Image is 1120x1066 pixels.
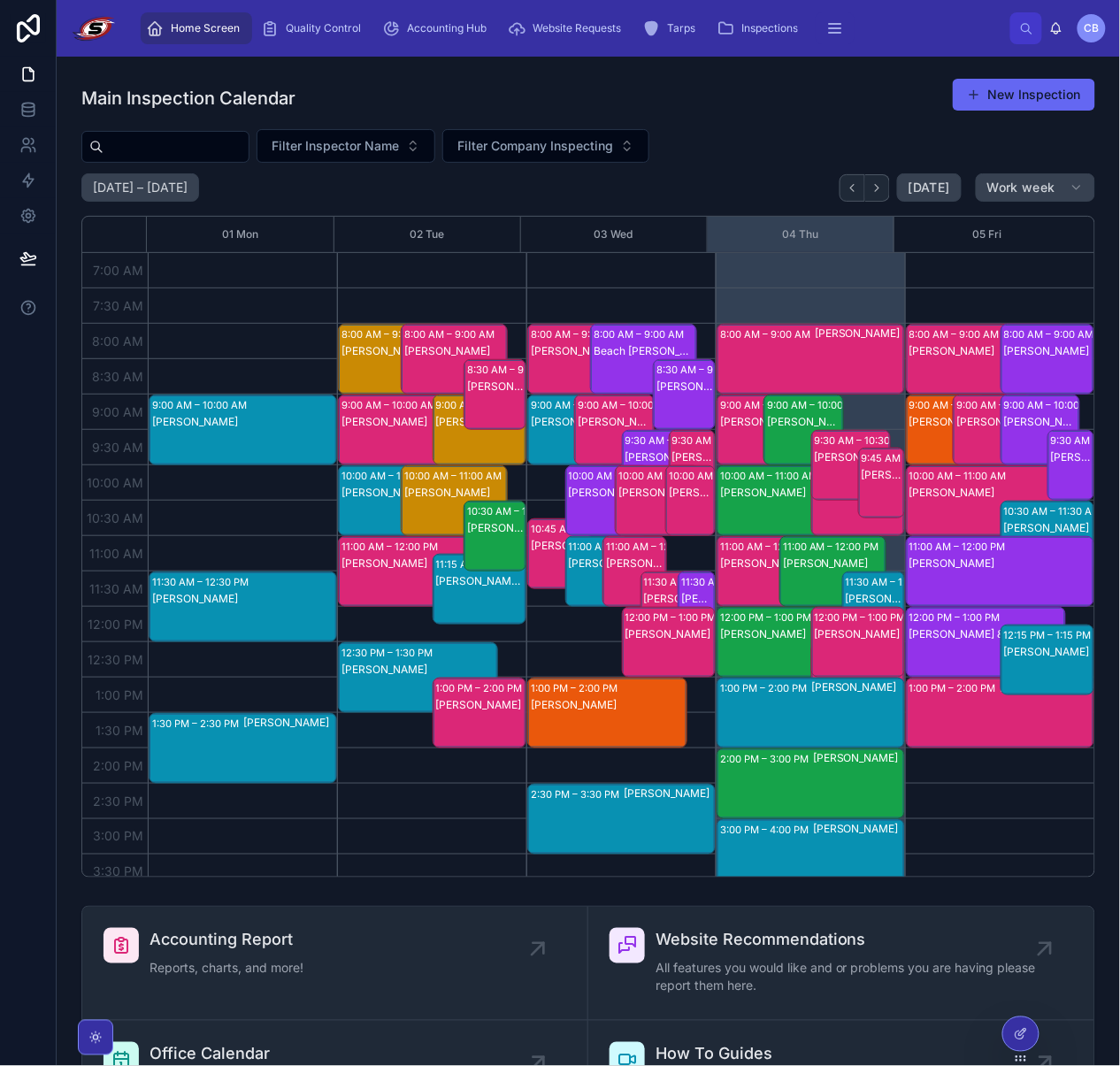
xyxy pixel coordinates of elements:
[528,679,687,748] div: 1:00 PM – 2:00 PM[PERSON_NAME]
[783,556,885,571] div: [PERSON_NAME]
[907,395,986,464] div: 9:00 AM – 10:00 AM[PERSON_NAME] Mera [PERSON_NAME]
[83,652,148,667] span: 12:30 PM
[909,180,950,196] span: [DATE]
[467,361,562,379] div: 8:30 AM – 9:30 AM
[402,466,507,535] div: 10:00 AM – 11:00 AM[PERSON_NAME]
[272,137,399,155] span: Filter Inspector Name
[339,537,497,606] div: 11:00 AM – 12:00 PM[PERSON_NAME]
[1001,395,1080,464] div: 9:00 AM – 10:00 AM[PERSON_NAME]
[1001,325,1094,394] div: 8:00 AM – 9:00 AM[PERSON_NAME]
[433,395,526,464] div: 9:00 AM – 10:00 AM[PERSON_NAME]
[720,467,822,485] div: 10:00 AM – 11:00 AM
[681,573,782,591] div: 11:30 AM – 12:30 PM
[341,644,437,662] div: 12:30 PM – 1:30 PM
[720,396,819,414] div: 9:00 AM – 10:00 AM
[909,415,985,429] div: [PERSON_NAME] Mera [PERSON_NAME]
[606,556,664,571] div: [PERSON_NAME]
[681,592,714,606] div: [PERSON_NAME]
[909,486,1064,500] div: [PERSON_NAME]
[222,217,258,252] div: 01 Mon
[594,344,695,358] div: Beach [PERSON_NAME]
[341,663,496,677] div: [PERSON_NAME]
[464,502,525,571] div: 10:30 AM – 11:30 AM[PERSON_NAME]
[464,360,525,429] div: 8:30 AM – 9:30 AM[PERSON_NAME]
[811,680,903,694] div: [PERSON_NAME]
[594,326,688,343] div: 8:00 AM – 9:00 AM
[1004,415,1079,429] div: [PERSON_NAME]
[720,750,813,768] div: 2:00 PM – 3:00 PM
[1085,21,1100,35] span: CB
[467,521,525,535] div: [PERSON_NAME]
[150,960,303,978] span: Reports, charts, and more!
[569,486,649,500] div: [PERSON_NAME]
[815,627,904,641] div: [PERSON_NAME]
[578,396,677,414] div: 9:00 AM – 10:00 AM
[286,21,361,35] span: Quality Control
[528,325,633,394] div: 8:00 AM – 9:00 AM[PERSON_NAME]
[341,556,496,571] div: [PERSON_NAME]
[812,466,905,535] div: 10:00 AM – 11:00 AM[PERSON_NAME]
[150,714,336,783] div: 1:30 PM – 2:30 PM[PERSON_NAME]
[578,415,653,429] div: [PERSON_NAME]
[813,751,903,765] div: [PERSON_NAME]
[407,21,487,35] span: Accounting Hub
[679,572,715,641] div: 11:30 AM – 12:30 PM[PERSON_NAME]
[93,179,188,196] h2: [DATE] – [DATE]
[616,466,700,535] div: 10:00 AM – 11:00 AM[PERSON_NAME]
[457,137,613,155] span: Filter Company Inspecting
[909,396,1009,414] div: 9:00 AM – 10:00 AM
[531,344,633,358] div: [PERSON_NAME]
[436,556,533,573] div: 11:15 AM – 12:15 PM
[669,486,714,500] div: [PERSON_NAME]
[531,520,633,538] div: 10:45 AM – 11:45 AM
[741,21,798,35] span: Inspections
[404,467,506,485] div: 10:00 AM – 11:00 AM
[575,395,654,464] div: 9:00 AM – 10:00 AM[PERSON_NAME]
[531,786,624,803] div: 2:30 PM – 3:30 PM
[1004,521,1093,535] div: [PERSON_NAME]
[531,396,630,414] div: 9:00 AM – 10:00 AM
[717,679,904,748] div: 1:00 PM – 2:00 PM[PERSON_NAME]
[956,415,1032,429] div: [PERSON_NAME]
[528,519,590,588] div: 10:45 AM – 11:45 AM[PERSON_NAME]
[953,79,1095,111] a: New Inspection
[341,486,443,500] div: [PERSON_NAME]
[404,344,506,358] div: [PERSON_NAME]
[1001,502,1094,571] div: 10:30 AM – 11:30 AM[PERSON_NAME]
[531,326,625,343] div: 8:00 AM – 9:00 AM
[717,325,904,394] div: 8:00 AM – 9:00 AM[PERSON_NAME]
[720,326,815,343] div: 8:00 AM – 9:00 AM
[717,395,796,464] div: 9:00 AM – 10:00 AM[PERSON_NAME]
[767,396,866,414] div: 9:00 AM – 10:00 AM
[1004,326,1099,343] div: 8:00 AM – 9:00 AM
[433,679,526,748] div: 1:00 PM – 2:00 PM[PERSON_NAME]
[433,555,526,624] div: 11:15 AM – 12:15 PM[PERSON_NAME] and [PERSON_NAME]
[88,829,148,844] span: 3:00 PM
[717,820,904,889] div: 3:00 PM – 4:00 PM[PERSON_NAME]
[843,572,904,641] div: 11:30 AM – 12:30 PM[PERSON_NAME]
[404,486,506,500] div: [PERSON_NAME]
[641,572,703,641] div: 11:30 AM – 12:30 PM[PERSON_NAME]
[907,679,1093,748] div: 1:00 PM – 2:00 PM[PERSON_NAME]
[720,415,795,429] div: [PERSON_NAME]
[591,325,696,394] div: 8:00 AM – 9:00 AMBeach [PERSON_NAME]
[595,217,633,252] button: 03 Wed
[569,538,670,556] div: 11:00 AM – 12:00 PM
[339,325,444,394] div: 8:00 AM – 9:00 AM[PERSON_NAME]
[987,180,1055,196] span: Work week
[1004,502,1106,520] div: 10:30 AM – 11:30 AM
[88,440,148,455] span: 9:30 AM
[862,468,903,482] div: [PERSON_NAME]
[909,467,1011,485] div: 10:00 AM – 11:00 AM
[528,785,715,854] div: 2:30 PM – 3:30 PM[PERSON_NAME]
[720,486,875,500] div: [PERSON_NAME]
[88,369,148,384] span: 8:30 AM
[81,86,295,111] h1: Main Inspection Calendar
[257,129,435,163] button: Select Button
[569,467,671,485] div: 10:00 AM – 11:00 AM
[669,467,771,485] div: 10:00 AM – 11:00 AM
[82,907,588,1021] a: Accounting ReportReports, charts, and more!
[764,395,843,464] div: 9:00 AM – 10:00 AM[PERSON_NAME]
[813,822,903,836] div: [PERSON_NAME]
